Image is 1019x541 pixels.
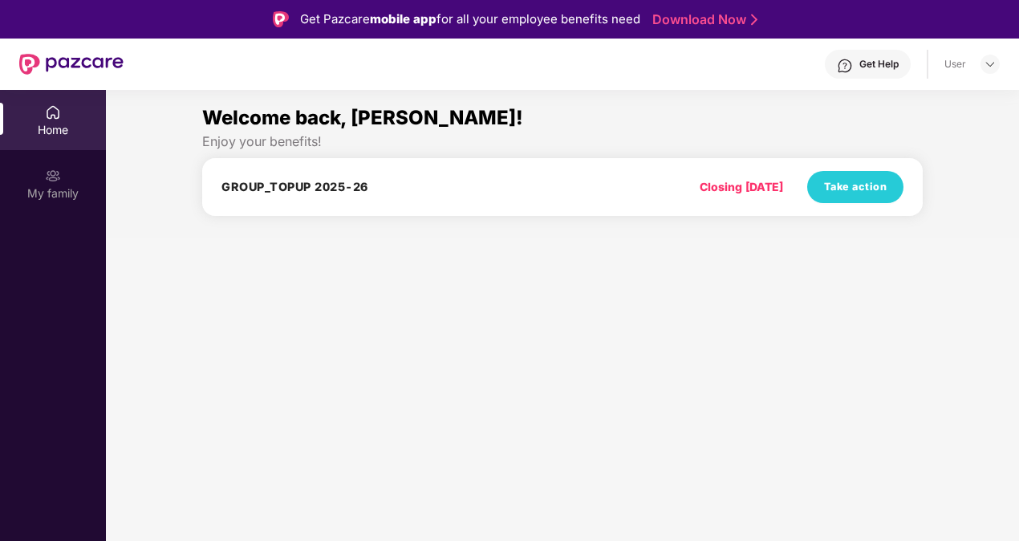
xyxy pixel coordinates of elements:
img: Stroke [751,11,757,28]
strong: mobile app [370,11,436,26]
img: svg+xml;base64,PHN2ZyBpZD0iRHJvcGRvd24tMzJ4MzIiIHhtbG5zPSJodHRwOi8vd3d3LnczLm9yZy8yMDAwL3N2ZyIgd2... [984,58,997,71]
img: svg+xml;base64,PHN2ZyB3aWR0aD0iMjAiIGhlaWdodD0iMjAiIHZpZXdCb3g9IjAgMCAyMCAyMCIgZmlsbD0ibm9uZSIgeG... [45,168,61,184]
span: Welcome back, [PERSON_NAME]! [202,106,523,129]
div: User [944,58,966,71]
img: Logo [273,11,289,27]
div: Closing [DATE] [700,178,783,196]
a: Download Now [652,11,753,28]
div: Get Help [859,58,899,71]
h4: GROUP_TOPUP 2025-26 [221,179,368,195]
span: Take action [824,179,887,195]
img: New Pazcare Logo [19,54,124,75]
img: svg+xml;base64,PHN2ZyBpZD0iSGVscC0zMngzMiIgeG1sbnM9Imh0dHA6Ly93d3cudzMub3JnLzIwMDAvc3ZnIiB3aWR0aD... [837,58,853,74]
div: Enjoy your benefits! [202,133,923,150]
div: Get Pazcare for all your employee benefits need [300,10,640,29]
img: svg+xml;base64,PHN2ZyBpZD0iSG9tZSIgeG1sbnM9Imh0dHA6Ly93d3cudzMub3JnLzIwMDAvc3ZnIiB3aWR0aD0iMjAiIG... [45,104,61,120]
button: Take action [807,171,903,203]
